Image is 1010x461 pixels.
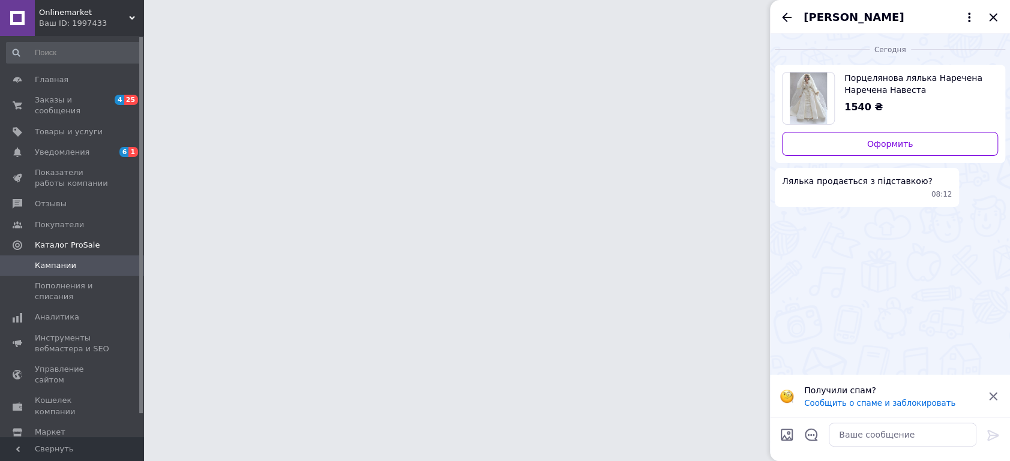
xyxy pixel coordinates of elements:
span: Кампании [35,260,76,271]
span: Лялька продається з підставкою? [782,175,933,187]
span: 25 [124,95,138,105]
a: Оформить [782,132,998,156]
span: Заказы и сообщения [35,95,111,116]
span: Порцелянова лялька Наречена Наречена Навеста [844,72,988,96]
span: Отзывы [35,198,67,209]
span: 08:12 12.10.2025 [931,189,952,200]
div: 12.10.2025 [775,43,1005,55]
span: 1 [128,147,138,157]
input: Поиск [6,42,141,64]
span: Аналитика [35,312,79,323]
span: Инструменты вебмастера и SEO [35,333,111,354]
img: 5631822110_w640_h640_portselyanova-lyalka-narechena.jpg [790,73,827,124]
span: Каталог ProSale [35,240,100,251]
span: Onlinemarket [39,7,129,18]
span: Сегодня [870,45,911,55]
button: [PERSON_NAME] [804,10,976,25]
span: Покупатели [35,219,84,230]
span: [PERSON_NAME] [804,10,904,25]
span: Пополнения и списания [35,281,111,302]
p: Получили спам? [804,384,979,396]
button: Сообщить о спаме и заблокировать [804,399,955,408]
span: Маркет [35,427,65,438]
div: Ваш ID: 1997433 [39,18,144,29]
span: 1540 ₴ [844,101,883,113]
span: 6 [119,147,129,157]
span: Показатели работы компании [35,167,111,189]
a: Посмотреть товар [782,72,998,125]
span: Кошелек компании [35,395,111,417]
button: Открыть шаблоны ответов [804,427,819,442]
button: Закрыть [986,10,1000,25]
span: 4 [115,95,124,105]
img: :face_with_monocle: [780,389,794,403]
span: Управление сайтом [35,364,111,385]
button: Назад [780,10,794,25]
span: Уведомления [35,147,89,158]
span: Товары и услуги [35,126,103,137]
span: Главная [35,74,68,85]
